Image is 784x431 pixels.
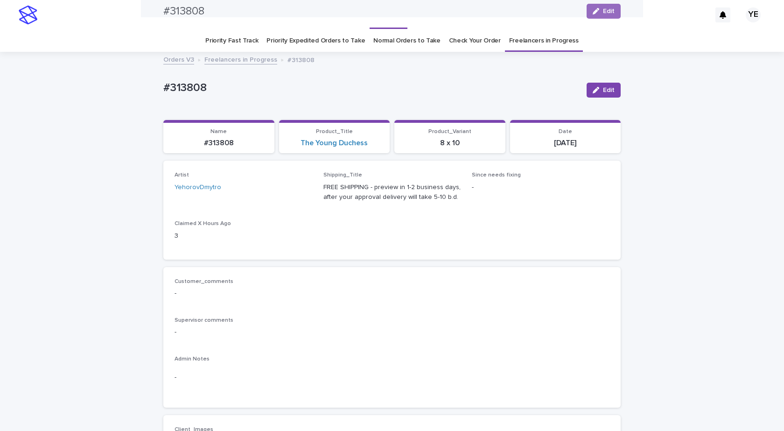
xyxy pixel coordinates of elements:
[205,30,258,52] a: Priority Fast Track
[323,172,362,178] span: Shipping_Title
[316,129,353,134] span: Product_Title
[472,172,521,178] span: Since needs fixing
[163,54,194,64] a: Orders V3
[287,54,315,64] p: #313808
[204,54,277,64] a: Freelancers in Progress
[210,129,227,134] span: Name
[516,139,616,148] p: [DATE]
[428,129,471,134] span: Product_Variant
[559,129,572,134] span: Date
[603,87,615,93] span: Edit
[175,172,189,178] span: Artist
[163,81,579,95] p: #313808
[472,183,609,192] p: -
[400,139,500,148] p: 8 x 10
[746,7,761,22] div: YE
[509,30,579,52] a: Freelancers in Progress
[19,6,37,24] img: stacker-logo-s-only.png
[323,183,461,202] p: FREE SHIPPING - preview in 1-2 business days, after your approval delivery will take 5-10 b.d.
[175,231,312,241] p: 3
[175,373,609,382] p: -
[175,221,231,226] span: Claimed X Hours Ago
[175,183,221,192] a: YehorovDmytro
[301,139,368,148] a: The Young Duchess
[266,30,365,52] a: Priority Expedited Orders to Take
[169,139,269,148] p: #313808
[175,327,609,337] p: -
[175,356,210,362] span: Admin Notes
[175,318,233,323] span: Supervisor comments
[373,30,441,52] a: Normal Orders to Take
[175,289,609,298] p: -
[587,83,621,98] button: Edit
[449,30,501,52] a: Check Your Order
[175,279,233,284] span: Customer_comments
